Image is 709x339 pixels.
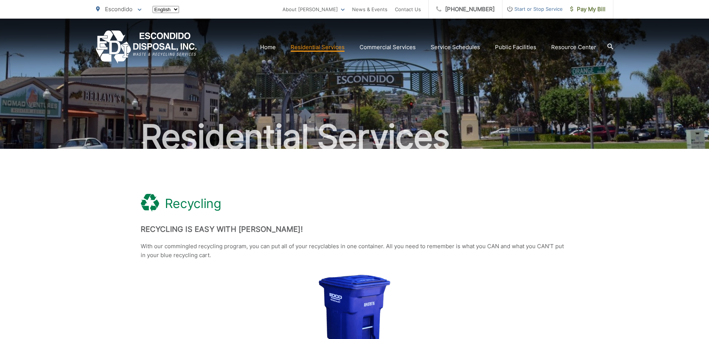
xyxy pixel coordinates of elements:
a: Residential Services [291,43,345,52]
select: Select a language [153,6,179,13]
a: Home [260,43,276,52]
p: With our commingled recycling program, you can put all of your recyclables in one container. All ... [141,242,569,260]
a: Service Schedules [431,43,480,52]
a: EDCD logo. Return to the homepage. [96,31,197,64]
a: Public Facilities [495,43,536,52]
h1: Recycling [165,196,221,211]
span: Escondido [105,6,132,13]
h2: Recycling is Easy with [PERSON_NAME]! [141,225,569,234]
h2: Residential Services [96,118,613,156]
a: Commercial Services [360,43,416,52]
a: Contact Us [395,5,421,14]
span: Pay My Bill [570,5,606,14]
a: Resource Center [551,43,596,52]
a: About [PERSON_NAME] [282,5,345,14]
a: News & Events [352,5,387,14]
